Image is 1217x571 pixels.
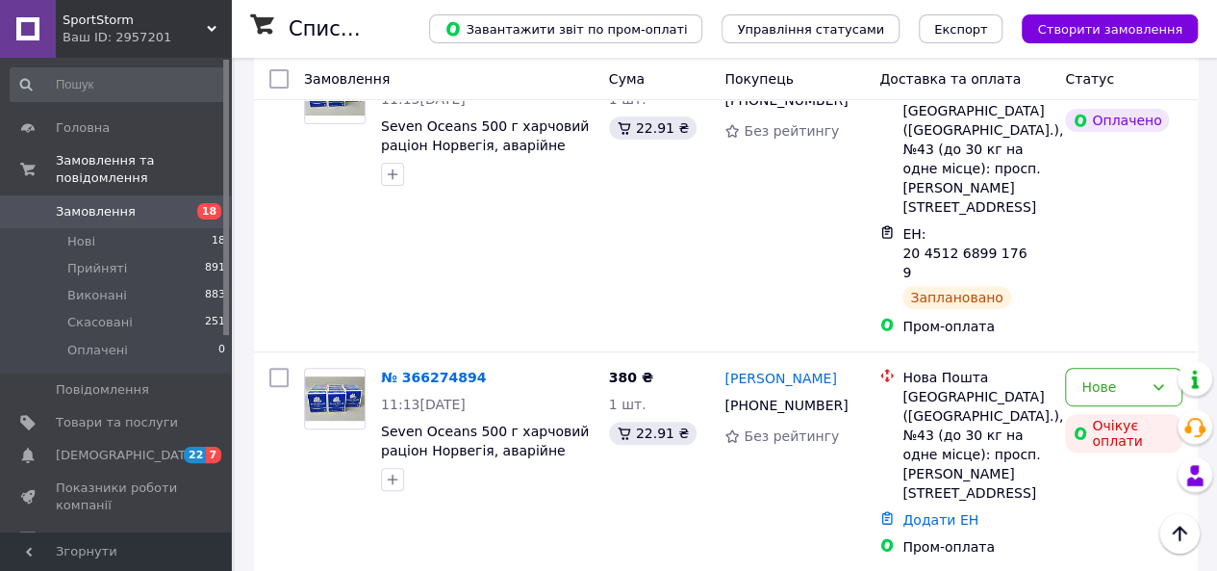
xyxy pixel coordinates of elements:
span: 18 [197,203,221,220]
input: Пошук [10,67,227,102]
span: 380 ₴ [609,370,653,385]
span: Створити замовлення [1037,22,1182,37]
span: Без рейтингу [744,123,839,139]
a: № 366274894 [381,370,486,385]
span: 883 [205,287,225,304]
a: Створити замовлення [1002,20,1198,36]
span: Статус [1065,71,1114,87]
div: Заплановано [902,286,1011,309]
div: [GEOGRAPHIC_DATA] ([GEOGRAPHIC_DATA].), №43 (до 30 кг на одне місце): просп. [PERSON_NAME][STREET... [902,387,1050,503]
span: Повідомлення [56,381,149,399]
span: 891 [205,260,225,277]
button: Створити замовлення [1022,14,1198,43]
span: 1 шт. [609,397,647,412]
button: Експорт [919,14,1003,43]
h1: Список замовлень [289,17,484,40]
span: Скасовані [67,314,133,331]
span: Замовлення [304,71,390,87]
div: [PHONE_NUMBER] [721,392,849,419]
div: Пром-оплата [902,537,1050,557]
span: 0 [218,342,225,359]
span: Без рейтингу [744,428,839,444]
button: Наверх [1159,513,1200,554]
span: 18 [212,233,225,250]
span: [DEMOGRAPHIC_DATA] [56,447,198,464]
div: Нова Пошта [902,368,1050,387]
span: Доставка та оплата [879,71,1021,87]
a: [PERSON_NAME] [724,369,836,388]
span: Прийняті [67,260,127,277]
span: Управління статусами [737,22,884,37]
span: Замовлення [56,203,136,221]
span: SportStorm [63,12,207,29]
div: Оплачено [1065,109,1169,132]
a: Додати ЕН [902,512,978,528]
button: Управління статусами [722,14,900,43]
div: Ваш ID: 2957201 [63,29,231,46]
span: Оплачені [67,342,128,359]
button: Завантажити звіт по пром-оплаті [429,14,702,43]
span: Показники роботи компанії [56,480,178,514]
div: Пром-оплата [902,317,1050,336]
span: 251 [205,314,225,331]
span: 22 [184,447,206,463]
span: 11:13[DATE] [381,397,466,412]
span: Покупець [724,71,793,87]
span: Експорт [934,22,988,37]
span: Завантажити звіт по пром-оплаті [444,20,687,38]
span: Нові [67,233,95,250]
a: Seven Oceans 500 г харчовий раціон Норвегія, аварійне харчування, аварійний раціон , сухпай, харч... [381,118,589,211]
span: ЕН: 20 4512 6899 1769 [902,226,1027,280]
div: 22.91 ₴ [609,117,697,140]
a: Seven Oceans 500 г харчовий раціон Норвегія, аварійне харчування, аварійний раціон , сухпай, харч... [381,424,589,516]
div: 22.91 ₴ [609,422,697,445]
div: Нове [1081,376,1143,398]
div: [PHONE_NUMBER] [721,87,849,114]
span: Виконані [67,287,127,304]
img: Фото товару [305,376,365,422]
div: м. [GEOGRAPHIC_DATA] ([GEOGRAPHIC_DATA].), №43 (до 30 кг на одне місце): просп. [PERSON_NAME][STR... [902,82,1050,217]
span: Замовлення та повідомлення [56,152,231,187]
span: Головна [56,119,110,137]
span: 7 [206,447,221,463]
span: Cума [609,71,645,87]
span: Товари та послуги [56,414,178,431]
a: Фото товару [304,368,366,429]
span: Відгуки [56,531,106,548]
div: Очікує оплати [1065,414,1182,453]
